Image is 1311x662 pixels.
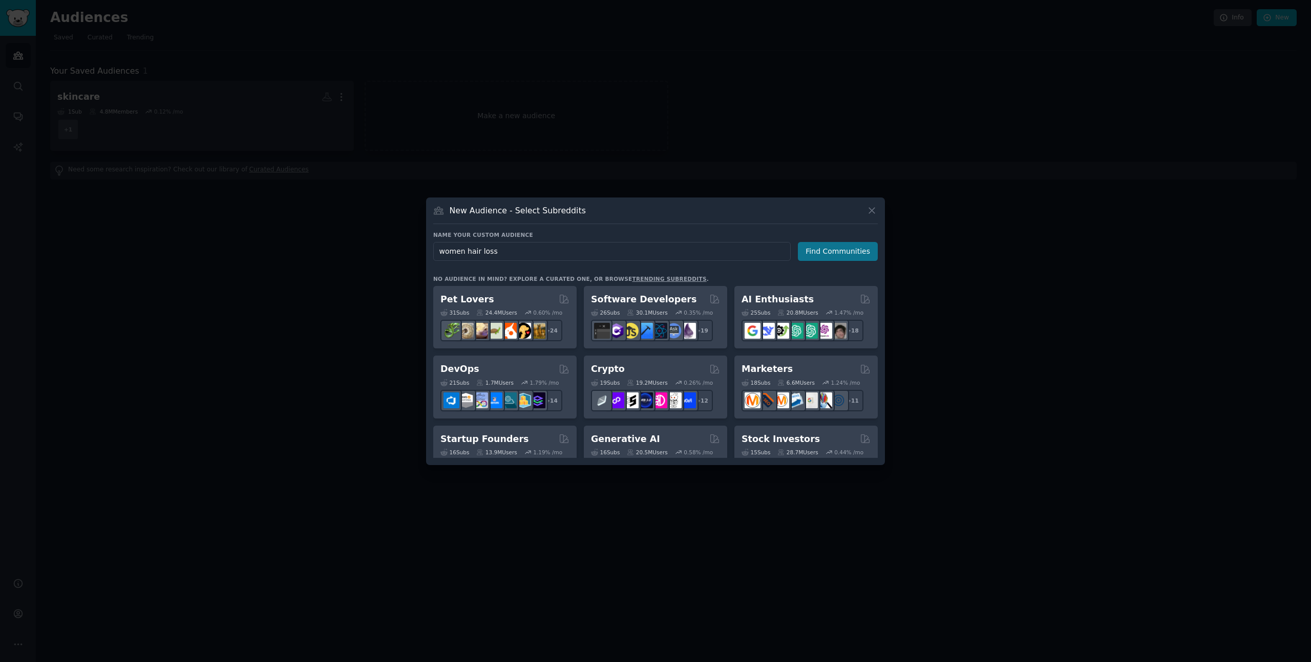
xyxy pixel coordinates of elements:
[834,309,863,316] div: 1.47 % /mo
[623,323,639,339] img: learnjavascript
[443,392,459,408] img: azuredevops
[515,323,531,339] img: PetAdvice
[533,309,562,316] div: 0.60 % /mo
[637,323,653,339] img: iOSProgramming
[742,309,770,316] div: 25 Sub s
[831,392,847,408] img: OnlineMarketing
[476,449,517,456] div: 13.9M Users
[530,379,559,386] div: 1.79 % /mo
[684,379,713,386] div: 0.26 % /mo
[742,363,793,376] h2: Marketers
[802,323,818,339] img: chatgpt_prompts_
[816,392,832,408] img: MarketingResearch
[608,323,624,339] img: csharp
[591,433,660,446] h2: Generative AI
[440,433,528,446] h2: Startup Founders
[773,323,789,339] img: AItoolsCatalog
[608,392,624,408] img: 0xPolygon
[433,242,791,261] input: Pick a short name, like "Digital Marketers" or "Movie-Goers"
[594,323,610,339] img: software
[666,323,682,339] img: AskComputerScience
[627,449,667,456] div: 20.5M Users
[440,309,469,316] div: 31 Sub s
[773,392,789,408] img: AskMarketing
[684,449,713,456] div: 0.58 % /mo
[450,205,586,216] h3: New Audience - Select Subreddits
[591,309,620,316] div: 26 Sub s
[433,231,878,238] h3: Name your custom audience
[476,379,514,386] div: 1.7M Users
[458,323,474,339] img: ballpython
[742,433,820,446] h2: Stock Investors
[798,242,878,261] button: Find Communities
[684,309,713,316] div: 0.35 % /mo
[651,323,667,339] img: reactnative
[680,323,696,339] img: elixir
[487,323,502,339] img: turtle
[802,392,818,408] img: googleads
[831,379,860,386] div: 1.24 % /mo
[745,392,760,408] img: content_marketing
[745,323,760,339] img: GoogleGeminiAI
[440,293,494,306] h2: Pet Lovers
[777,449,818,456] div: 28.7M Users
[816,323,832,339] img: OpenAIDev
[591,363,625,376] h2: Crypto
[472,323,488,339] img: leopardgeckos
[476,309,517,316] div: 24.4M Users
[541,320,562,341] div: + 24
[759,392,775,408] img: bigseo
[637,392,653,408] img: web3
[501,392,517,408] img: platformengineering
[777,309,818,316] div: 20.8M Users
[530,392,545,408] img: PlatformEngineers
[742,449,770,456] div: 15 Sub s
[691,390,713,411] div: + 12
[842,390,863,411] div: + 11
[591,379,620,386] div: 19 Sub s
[788,323,803,339] img: chatgpt_promptDesign
[440,363,479,376] h2: DevOps
[515,392,531,408] img: aws_cdk
[501,323,517,339] img: cockatiel
[541,390,562,411] div: + 14
[742,293,814,306] h2: AI Enthusiasts
[443,323,459,339] img: herpetology
[666,392,682,408] img: CryptoNews
[487,392,502,408] img: DevOpsLinks
[627,309,667,316] div: 30.1M Users
[533,449,562,456] div: 1.19 % /mo
[842,320,863,341] div: + 18
[530,323,545,339] img: dogbreed
[651,392,667,408] img: defiblockchain
[440,379,469,386] div: 21 Sub s
[440,449,469,456] div: 16 Sub s
[831,323,847,339] img: ArtificalIntelligence
[742,379,770,386] div: 18 Sub s
[458,392,474,408] img: AWS_Certified_Experts
[623,392,639,408] img: ethstaker
[433,275,709,282] div: No audience in mind? Explore a curated one, or browse .
[759,323,775,339] img: DeepSeek
[591,449,620,456] div: 16 Sub s
[788,392,803,408] img: Emailmarketing
[591,293,696,306] h2: Software Developers
[472,392,488,408] img: Docker_DevOps
[594,392,610,408] img: ethfinance
[632,276,706,282] a: trending subreddits
[627,379,667,386] div: 19.2M Users
[777,379,815,386] div: 6.6M Users
[834,449,863,456] div: 0.44 % /mo
[680,392,696,408] img: defi_
[691,320,713,341] div: + 19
